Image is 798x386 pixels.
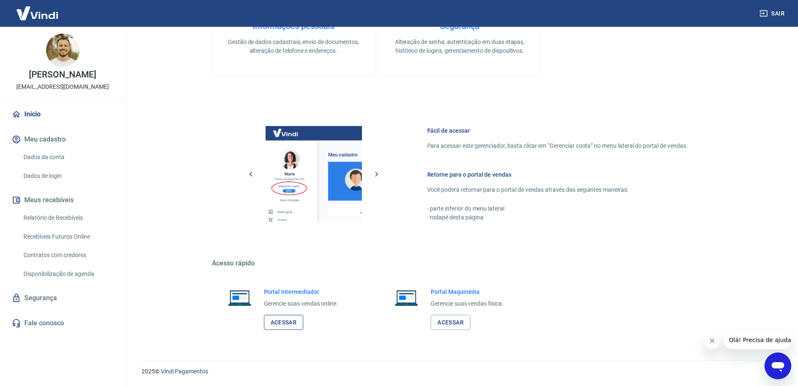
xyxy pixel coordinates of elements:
[10,314,115,332] a: Fale conosco
[427,142,688,150] p: Para acessar este gerenciador, basta clicar em “Gerenciar conta” no menu lateral do portal de ven...
[427,185,688,194] p: Você poderá retornar para o portal de vendas através das seguintes maneiras:
[431,299,504,308] p: Gerencie suas vendas física.
[758,6,788,21] button: Sair
[20,149,115,166] a: Dados da conta
[10,289,115,307] a: Segurança
[20,209,115,226] a: Relatório de Recebíveis
[226,38,361,55] p: Gestão de dados cadastrais, envio de documentos, alteração de telefone e endereços.
[392,38,527,55] p: Alteração de senha, autenticação em duas etapas, histórico de logins, gerenciamento de dispositivos.
[431,315,470,330] a: Acessar
[764,353,791,379] iframe: Botão para abrir a janela de mensagens
[20,228,115,245] a: Recebíveis Futuros Online
[20,247,115,264] a: Contratos com credores
[704,332,721,349] iframe: Fechar mensagem
[10,0,65,26] img: Vindi
[427,170,688,179] h6: Retorne para o portal de vendas
[724,331,791,349] iframe: Mensagem da empresa
[427,126,688,135] h6: Fácil de acessar
[142,367,778,376] p: 2025 ©
[212,259,708,268] h5: Acesso rápido
[222,288,257,308] img: Imagem de um notebook aberto
[20,265,115,283] a: Disponibilização de agenda
[427,213,688,222] p: - rodapé desta página
[46,33,80,67] img: 789b5470-6d4f-4391-892b-84aa1573534e.jpeg
[29,70,96,79] p: [PERSON_NAME]
[20,167,115,185] a: Dados de login
[10,130,115,149] button: Meu cadastro
[427,204,688,213] p: - parte inferior do menu lateral
[431,288,504,296] h6: Portal Maquininha
[10,191,115,209] button: Meus recebíveis
[16,82,109,91] p: [EMAIL_ADDRESS][DOMAIN_NAME]
[264,299,338,308] p: Gerencie suas vendas online.
[264,288,338,296] h6: Portal Intermediador
[5,6,70,13] span: Olá! Precisa de ajuda?
[264,315,304,330] a: Acessar
[266,126,362,222] img: Imagem da dashboard mostrando o botão de gerenciar conta na sidebar no lado esquerdo
[10,105,115,124] a: Início
[161,368,208,375] a: Vindi Pagamentos
[389,288,424,308] img: Imagem de um notebook aberto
